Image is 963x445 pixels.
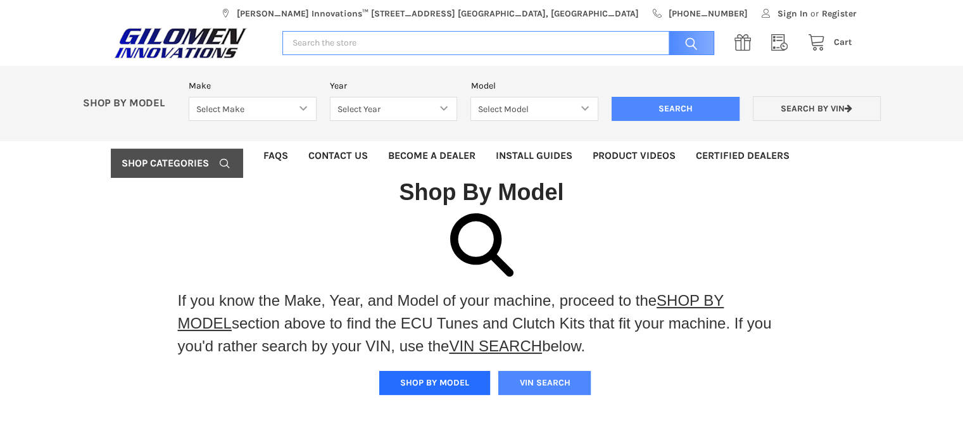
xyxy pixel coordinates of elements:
label: Model [470,79,598,92]
label: Make [189,79,317,92]
a: Product Videos [582,141,686,170]
a: Certified Dealers [686,141,800,170]
button: SHOP BY MODEL [379,371,490,395]
p: SHOP BY MODEL [76,97,182,110]
button: VIN SEARCH [498,371,591,395]
input: Search the store [282,31,714,56]
a: Cart [801,35,852,51]
a: Search by VIN [753,96,881,121]
a: Shop Categories [111,149,242,178]
span: Sign In [777,7,808,20]
span: [PHONE_NUMBER] [669,7,748,20]
input: Search [662,31,714,56]
a: GILOMEN INNOVATIONS [111,27,269,59]
img: GILOMEN INNOVATIONS [111,27,250,59]
a: Become a Dealer [378,141,486,170]
a: Install Guides [486,141,582,170]
input: Search [612,97,740,121]
label: Year [330,79,458,92]
a: SHOP BY MODEL [178,292,724,332]
h1: Shop By Model [111,178,852,206]
a: Contact Us [298,141,378,170]
span: [PERSON_NAME] Innovations™ [STREET_ADDRESS] [GEOGRAPHIC_DATA], [GEOGRAPHIC_DATA] [237,7,639,20]
a: VIN SEARCH [449,337,542,354]
a: FAQs [253,141,298,170]
p: If you know the Make, Year, and Model of your machine, proceed to the section above to find the E... [178,289,786,358]
span: Cart [834,37,852,47]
